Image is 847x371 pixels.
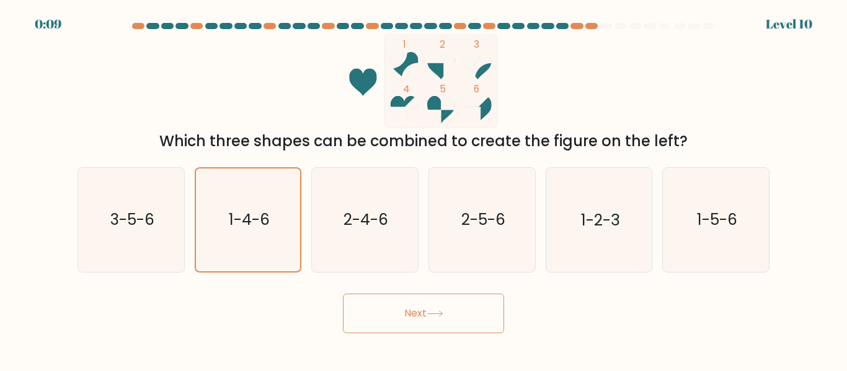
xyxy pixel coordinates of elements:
div: Which three shapes can be combined to create the figure on the left? [85,130,762,152]
text: 1-2-3 [581,209,619,231]
tspan: 1 [403,38,406,51]
tspan: 4 [403,82,410,95]
text: 1-4-6 [229,209,270,230]
text: 2-5-6 [461,209,505,231]
div: Level 10 [766,15,812,33]
button: Next [343,294,504,333]
text: 3-5-6 [110,209,154,231]
div: 0:09 [35,15,61,33]
tspan: 5 [440,82,446,95]
tspan: 2 [440,38,445,51]
text: 2-4-6 [344,209,388,231]
tspan: 6 [474,82,479,95]
tspan: 3 [474,38,479,51]
text: 1-5-6 [697,209,737,231]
